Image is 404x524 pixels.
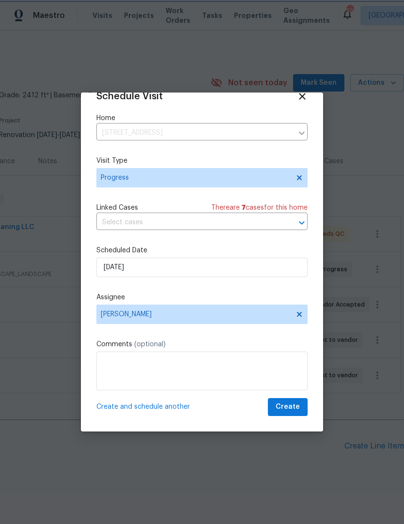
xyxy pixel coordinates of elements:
span: Schedule Visit [96,92,163,101]
input: M/D/YYYY [96,258,308,277]
span: There are case s for this home [211,203,308,213]
label: Home [96,113,308,123]
button: Create [268,398,308,416]
span: (optional) [134,341,166,348]
span: Progress [101,173,289,183]
span: [PERSON_NAME] [101,310,291,318]
label: Visit Type [96,156,308,166]
input: Select cases [96,215,280,230]
input: Enter in an address [96,125,293,140]
label: Scheduled Date [96,246,308,255]
span: Create [276,401,300,413]
span: Create and schedule another [96,402,190,412]
button: Open [295,216,309,230]
label: Comments [96,339,308,349]
span: 7 [242,204,246,211]
span: Close [297,91,308,102]
span: Linked Cases [96,203,138,213]
label: Assignee [96,293,308,302]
